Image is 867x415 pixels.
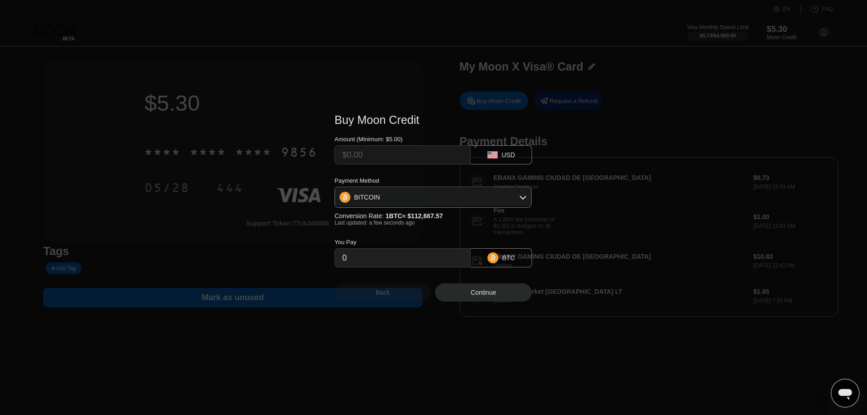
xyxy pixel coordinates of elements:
div: BITCOIN [354,194,380,201]
div: Payment Method [335,177,532,184]
div: BITCOIN [335,188,531,206]
div: USD [502,151,515,159]
div: Back [335,283,431,302]
div: Buy Moon Credit [335,113,532,127]
div: Last updated: a few seconds ago [335,220,532,226]
iframe: Schaltfläche zum Öffnen des Messaging-Fensters [831,379,860,408]
div: Amount (Minimum: $5.00) [335,136,471,143]
div: You Pay [335,239,471,246]
span: 1 BTC ≈ $112,667.57 [385,212,443,220]
div: BTC [502,254,515,261]
div: Back [376,289,390,296]
div: Conversion Rate: [335,212,532,220]
input: $0.00 [342,146,463,164]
